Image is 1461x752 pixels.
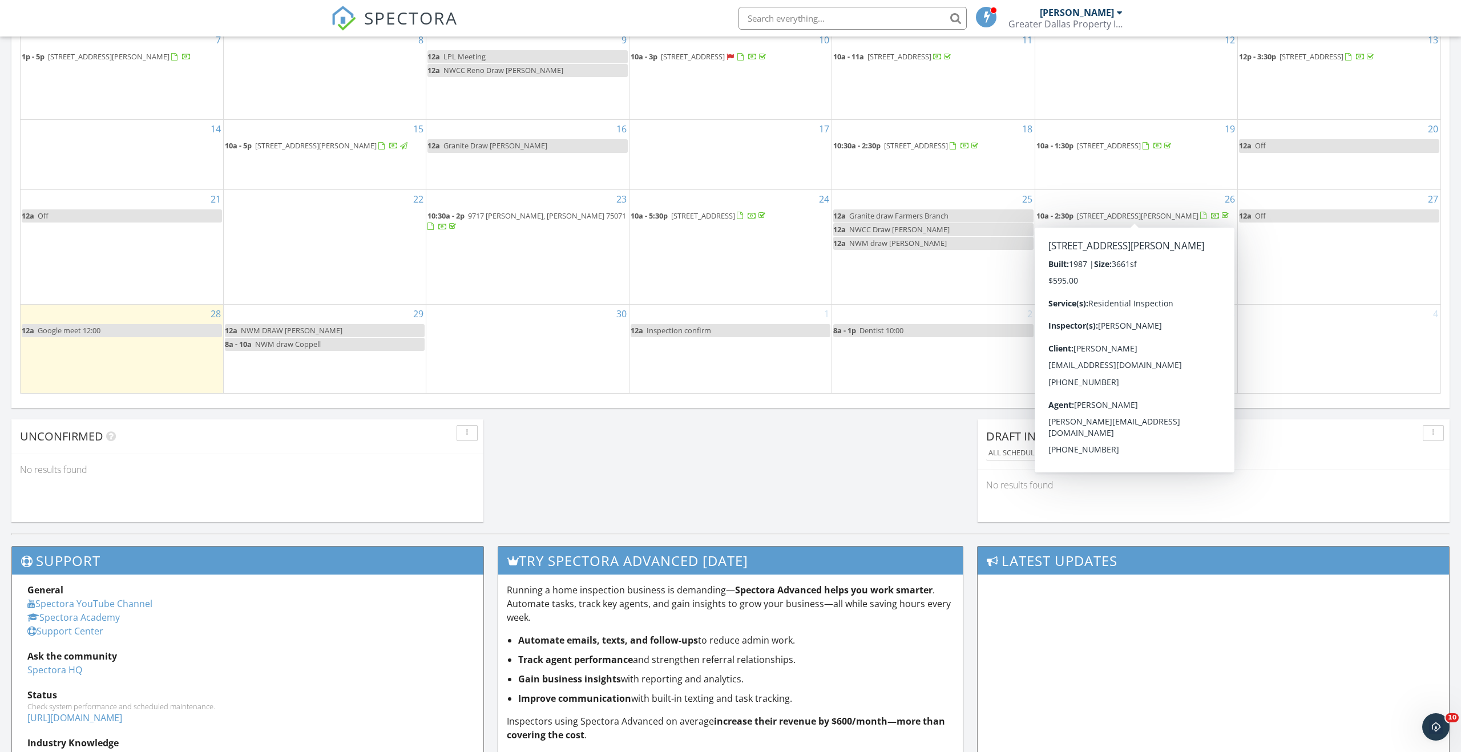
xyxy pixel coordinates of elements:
a: Go to September 18, 2025 [1020,120,1035,138]
a: Spectora HQ [27,664,82,676]
strong: Automate emails, texts, and follow-ups [518,634,698,646]
a: Go to September 14, 2025 [208,120,223,138]
div: Greater Dallas Property Inspections LLC [1008,18,1123,30]
span: 8a - 1p [833,325,856,335]
span: Off [1255,140,1266,151]
td: Go to September 26, 2025 [1035,189,1237,304]
span: Draft Inspections [986,428,1096,444]
div: [PERSON_NAME] [1040,7,1114,18]
span: Off [38,211,49,221]
a: Go to September 21, 2025 [208,190,223,208]
span: 10a - 5p [225,140,252,151]
a: 10a - 2p [STREET_ADDRESS][PERSON_NAME][PERSON_NAME] [1036,325,1188,346]
a: 12p - 3:30p [STREET_ADDRESS] [1239,51,1376,62]
div: Ask the community [27,649,468,663]
td: Go to September 22, 2025 [223,189,426,304]
a: Go to September 10, 2025 [817,31,832,49]
td: Go to October 3, 2025 [1035,304,1237,393]
a: 1p - 5p [STREET_ADDRESS][PERSON_NAME] [22,50,222,64]
td: Go to September 18, 2025 [832,120,1035,189]
a: Go to September 11, 2025 [1020,31,1035,49]
a: Go to September 20, 2025 [1426,120,1440,138]
td: Go to September 9, 2025 [426,31,629,120]
strong: increase their revenue by $600/month—more than covering the cost [507,715,945,741]
span: 10a - 5:30p [631,211,668,221]
span: 9717 [PERSON_NAME], [PERSON_NAME] 75071 [468,211,626,221]
a: 10:30a - 2p 9717 [PERSON_NAME], [PERSON_NAME] 75071 [427,209,627,234]
button: All schedulers [986,446,1058,461]
a: Go to September 12, 2025 [1222,31,1237,49]
a: Go to September 29, 2025 [411,305,426,323]
img: The Best Home Inspection Software - Spectora [331,6,356,31]
span: 10a - 2:30p [1036,211,1073,221]
li: with reporting and analytics. [518,672,954,686]
span: [STREET_ADDRESS][PERSON_NAME] [255,140,377,151]
div: Status [27,688,468,702]
span: 12a [22,325,34,335]
span: 10a - 3p [631,51,657,62]
a: 10a - 5:30p [STREET_ADDRESS] [631,209,830,223]
h3: Latest Updates [978,547,1449,575]
p: Running a home inspection business is demanding— . Automate tasks, track key agents, and gain ins... [507,583,954,624]
span: [STREET_ADDRESS] [661,51,725,62]
td: Go to September 25, 2025 [832,189,1035,304]
span: 10 [1446,713,1459,722]
span: 8a - 10a [225,339,252,349]
td: Go to September 27, 2025 [1238,189,1440,304]
span: 12a [22,211,34,221]
td: Go to September 8, 2025 [223,31,426,120]
a: Go to September 7, 2025 [213,31,223,49]
td: Go to September 15, 2025 [223,120,426,189]
span: [STREET_ADDRESS][PERSON_NAME][PERSON_NAME] [1036,325,1188,346]
td: Go to September 24, 2025 [629,189,832,304]
span: 12a [631,325,643,335]
a: 10:30a - 2p 9717 [PERSON_NAME], [PERSON_NAME] 75071 [427,211,626,232]
h3: Support [12,547,483,575]
span: Granite draw Farmers Branch [849,211,949,221]
span: 12p - 3:30p [1239,51,1276,62]
span: 10:30a - 2:30p [833,140,881,151]
span: 12a [427,51,440,62]
span: SPECTORA [364,6,458,30]
a: 10a - 2:30p [STREET_ADDRESS][PERSON_NAME] [1036,211,1231,221]
span: 12a [427,65,440,75]
span: NWM draw [PERSON_NAME] [849,238,947,248]
span: 1p - 5p [22,51,45,62]
a: 10a - 1:30p [STREET_ADDRESS] [1036,140,1173,151]
strong: Improve communication [518,692,631,705]
span: 10:30a - 2p [427,211,465,221]
span: Inspection confirm [647,325,711,335]
a: Go to October 1, 2025 [822,305,832,323]
a: 10a - 11a [STREET_ADDRESS] [833,51,953,62]
a: 10a - 2:30p [STREET_ADDRESS][PERSON_NAME] [1036,209,1236,223]
span: NWM DRAW [PERSON_NAME] [241,325,342,335]
span: NWCC Draw [PERSON_NAME] [849,224,950,235]
strong: Gain business insights [518,673,621,685]
a: 10a - 5p [STREET_ADDRESS][PERSON_NAME] [225,140,409,151]
strong: Track agent performance [518,653,633,666]
span: Granite Draw [PERSON_NAME] [443,140,547,151]
input: Search everything... [738,7,967,30]
span: NWCC Reno Draw [PERSON_NAME] [443,65,563,75]
td: Go to September 21, 2025 [21,189,223,304]
span: [STREET_ADDRESS] [1077,140,1141,151]
span: [STREET_ADDRESS][PERSON_NAME] [1077,211,1198,221]
td: Go to September 10, 2025 [629,31,832,120]
a: Go to September 15, 2025 [411,120,426,138]
td: Go to September 23, 2025 [426,189,629,304]
a: Go to September 28, 2025 [208,305,223,323]
li: with built-in texting and task tracking. [518,692,954,705]
a: 1p - 5p [STREET_ADDRESS][PERSON_NAME] [22,51,191,62]
p: Inspectors using Spectora Advanced on average . [507,714,954,742]
td: Go to September 19, 2025 [1035,120,1237,189]
span: [STREET_ADDRESS] [884,140,948,151]
span: [STREET_ADDRESS][PERSON_NAME] [48,51,169,62]
a: 10:30a - 2:30p [STREET_ADDRESS] [833,139,1033,153]
span: [STREET_ADDRESS] [671,211,735,221]
span: [STREET_ADDRESS] [867,51,931,62]
span: 10a - 2p [1036,325,1063,335]
a: Spectora Academy [27,611,120,624]
a: SPECTORA [331,15,458,39]
a: 10:30a - 2:30p [STREET_ADDRESS] [833,140,980,151]
td: Go to October 4, 2025 [1238,304,1440,393]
